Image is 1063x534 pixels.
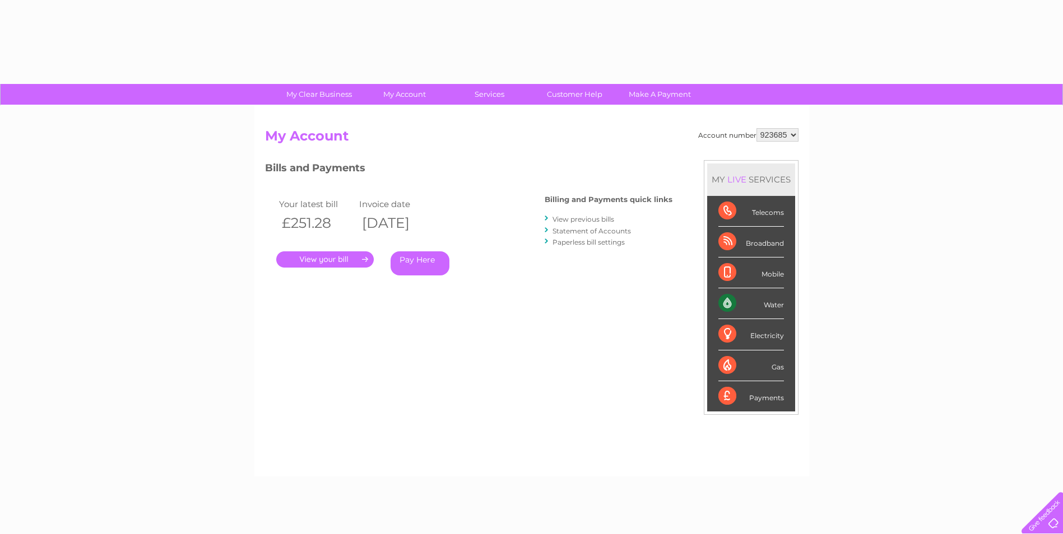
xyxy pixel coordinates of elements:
[725,174,749,185] div: LIVE
[276,212,357,235] th: £251.28
[356,212,437,235] th: [DATE]
[553,238,625,246] a: Paperless bill settings
[273,84,365,105] a: My Clear Business
[718,319,784,350] div: Electricity
[276,196,357,212] td: Your latest bill
[443,84,536,105] a: Services
[614,84,706,105] a: Make A Payment
[718,288,784,319] div: Water
[391,251,449,275] a: Pay Here
[276,251,374,268] a: .
[718,196,784,227] div: Telecoms
[553,215,614,223] a: View previous bills
[265,160,672,180] h3: Bills and Payments
[528,84,621,105] a: Customer Help
[358,84,451,105] a: My Account
[718,257,784,288] div: Mobile
[265,128,799,149] h2: My Account
[718,227,784,257] div: Broadband
[545,195,672,204] h4: Billing and Payments quick links
[718,350,784,381] div: Gas
[553,227,631,235] a: Statement of Accounts
[356,196,437,212] td: Invoice date
[707,163,795,195] div: MY SERVICES
[718,381,784,411] div: Payments
[698,128,799,142] div: Account number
